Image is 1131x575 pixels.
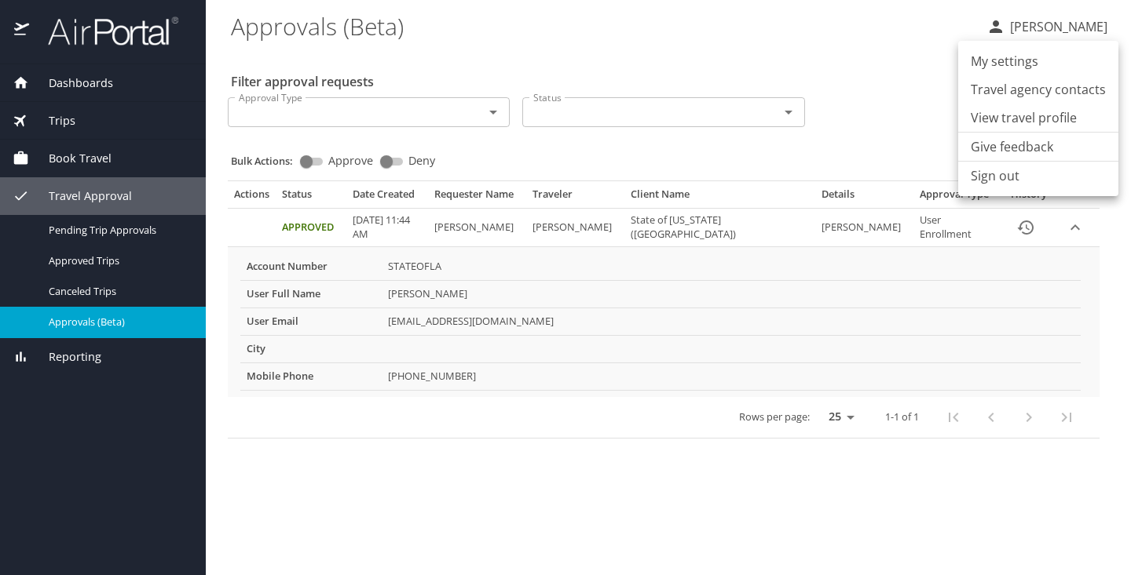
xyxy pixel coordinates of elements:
[958,104,1118,132] a: View travel profile
[971,137,1053,156] a: Give feedback
[958,162,1118,190] li: Sign out
[958,47,1118,75] a: My settings
[958,75,1118,104] a: Travel agency contacts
